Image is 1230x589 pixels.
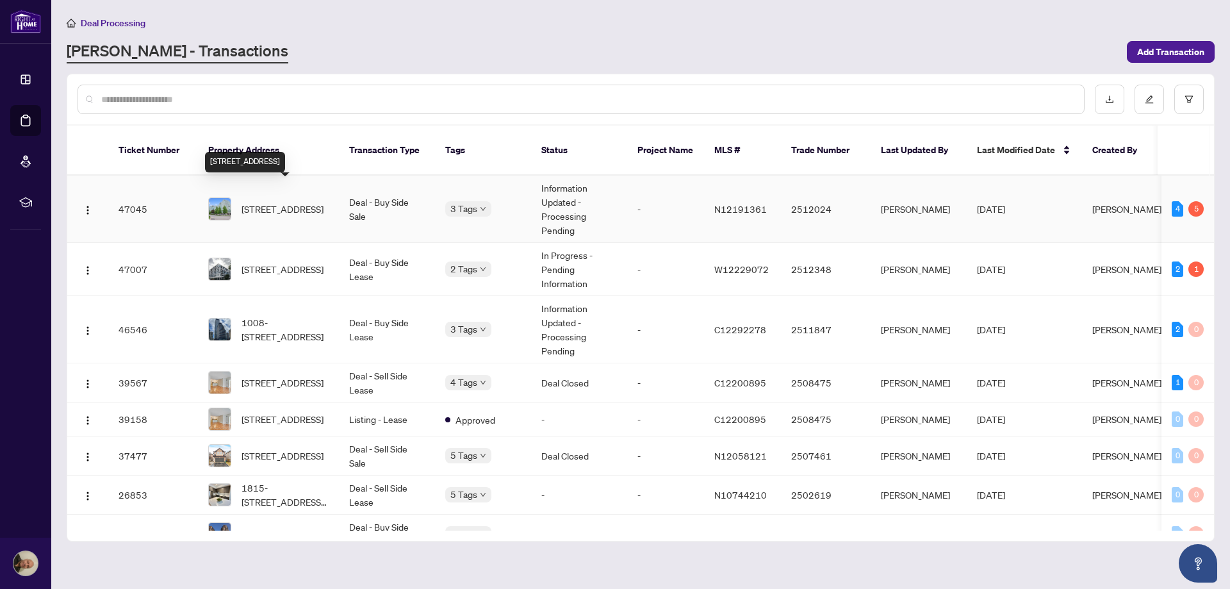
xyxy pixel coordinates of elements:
span: [STREET_ADDRESS] [242,527,324,541]
span: C12292278 [714,324,766,335]
span: [PERSON_NAME] [1092,450,1161,461]
td: 26853 [108,476,198,515]
span: Deal Processing [81,17,145,29]
td: 2507461 [781,436,871,476]
span: down [480,452,486,459]
span: [STREET_ADDRESS] [242,412,324,426]
td: 39158 [108,402,198,436]
button: edit [1135,85,1164,114]
td: 2421107 [781,515,871,554]
td: Deal - Buy Side Sale [339,176,435,243]
span: down [480,492,486,498]
td: Deal - Buy Side Lease [339,243,435,296]
div: 0 [1172,487,1183,502]
img: Logo [83,379,93,389]
td: Deal Closed [531,363,627,402]
span: [DATE] [977,528,1005,540]
img: thumbnail-img [209,258,231,280]
td: - [627,296,704,363]
span: home [67,19,76,28]
td: [PERSON_NAME] [871,176,967,243]
span: 5 Tags [450,448,477,463]
button: Add Transaction [1127,41,1215,63]
span: edit [1145,95,1154,104]
th: Created By [1082,126,1159,176]
span: C12200895 [714,413,766,425]
td: [PERSON_NAME] [871,296,967,363]
td: 2502619 [781,476,871,515]
td: Information Updated - Processing Pending [531,176,627,243]
th: MLS # [704,126,781,176]
span: N12058121 [714,450,767,461]
a: [PERSON_NAME] - Transactions [67,40,288,63]
td: - [531,402,627,436]
td: 2508475 [781,363,871,402]
td: - [531,476,627,515]
img: thumbnail-img [209,372,231,394]
div: 0 [1188,375,1204,390]
img: Logo [83,205,93,215]
span: [DATE] [977,263,1005,275]
img: logo [10,10,41,33]
td: 2508475 [781,402,871,436]
span: [DATE] [977,489,1005,501]
span: 5 Tags [450,487,477,502]
th: Project Name [627,126,704,176]
span: W11900946 [714,528,769,540]
button: Logo [78,372,98,393]
span: [PERSON_NAME] [1092,377,1161,388]
td: 2512024 [781,176,871,243]
span: Last Modified Date [977,143,1055,157]
span: [DATE] [977,450,1005,461]
img: thumbnail-img [209,523,231,545]
td: - [531,515,627,554]
span: [STREET_ADDRESS] [242,202,324,216]
td: - [627,363,704,402]
td: - [627,176,704,243]
div: 0 [1172,448,1183,463]
div: 2 [1172,322,1183,337]
div: 0 [1188,526,1204,542]
td: [PERSON_NAME] [871,436,967,476]
img: thumbnail-img [209,198,231,220]
span: [DATE] [977,377,1005,388]
td: Deal - Buy Side Lease [339,296,435,363]
td: Deal - Buy Side Lease [339,515,435,554]
span: down [480,326,486,333]
span: C12200895 [714,377,766,388]
img: Profile Icon [13,551,38,576]
button: Logo [78,259,98,279]
td: Information Updated - Processing Pending [531,296,627,363]
span: filter [1185,95,1193,104]
span: [DATE] [977,324,1005,335]
img: thumbnail-img [209,319,231,340]
img: Logo [83,265,93,276]
td: Listing - Lease [339,402,435,436]
button: Logo [78,409,98,429]
td: Deal - Sell Side Lease [339,476,435,515]
td: - [627,243,704,296]
span: download [1105,95,1114,104]
button: Open asap [1179,544,1217,583]
span: N10744210 [714,489,767,501]
td: In Progress - Pending Information [531,243,627,296]
span: [DATE] [977,203,1005,215]
button: Logo [78,319,98,340]
div: [STREET_ADDRESS] [205,152,285,172]
img: Logo [83,326,93,336]
td: [PERSON_NAME] [871,402,967,436]
div: 2 [1172,261,1183,277]
span: 4 Tags [450,526,477,541]
td: [PERSON_NAME] [871,243,967,296]
span: W12229072 [714,263,769,275]
span: down [480,206,486,212]
th: Status [531,126,627,176]
td: - [627,515,704,554]
button: download [1095,85,1124,114]
span: [PERSON_NAME] [1092,489,1161,501]
div: 0 [1172,411,1183,427]
img: thumbnail-img [209,484,231,506]
td: Deal Closed [531,436,627,476]
span: 3 Tags [450,322,477,336]
span: 1008-[STREET_ADDRESS] [242,315,329,344]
